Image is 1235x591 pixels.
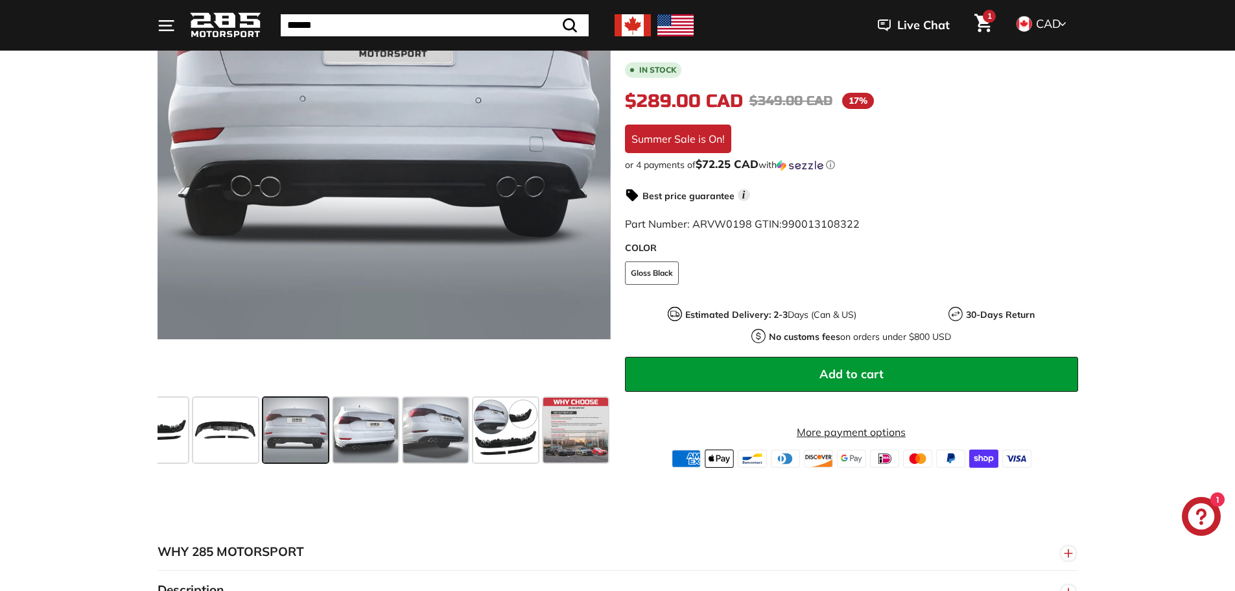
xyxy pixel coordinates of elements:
a: More payment options [625,424,1078,440]
img: master [903,450,932,468]
img: apple_pay [705,450,734,468]
span: 990013108322 [782,217,860,230]
img: bancontact [738,450,767,468]
img: visa [1002,450,1031,468]
span: 17% [842,93,874,109]
button: Live Chat [861,9,967,42]
label: COLOR [625,241,1078,255]
p: on orders under $800 USD [769,330,951,344]
inbox-online-store-chat: Shopify online store chat [1178,497,1225,539]
div: Summer Sale is On! [625,125,731,153]
img: american_express [672,450,701,468]
span: Live Chat [897,17,950,34]
p: Days (Can & US) [685,308,856,322]
span: CAD [1036,16,1061,31]
button: Add to cart [625,357,1078,392]
b: In stock [639,66,676,74]
span: Part Number: ARVW0198 GTIN: [625,217,860,230]
img: Sezzle [777,160,823,171]
button: WHY 285 MOTORSPORT [158,533,1078,572]
span: Add to cart [819,367,884,381]
img: paypal [936,450,965,468]
span: i [738,189,750,201]
div: or 4 payments of with [625,158,1078,171]
img: Logo_285_Motorsport_areodynamics_components [190,10,261,41]
span: $72.25 CAD [696,157,759,171]
img: diners_club [771,450,800,468]
img: shopify_pay [969,450,998,468]
strong: No customs fees [769,331,840,343]
span: $289.00 CAD [625,90,743,112]
strong: 30-Days Return [966,309,1035,320]
img: ideal [870,450,899,468]
strong: Estimated Delivery: 2-3 [685,309,788,320]
img: discover [804,450,833,468]
input: Search [281,14,589,36]
span: 1 [987,11,992,21]
a: Cart [967,3,1000,47]
img: google_pay [837,450,866,468]
div: or 4 payments of$72.25 CADwithSezzle Click to learn more about Sezzle [625,158,1078,171]
span: $349.00 CAD [749,93,832,109]
strong: Best price guarantee [642,190,735,202]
